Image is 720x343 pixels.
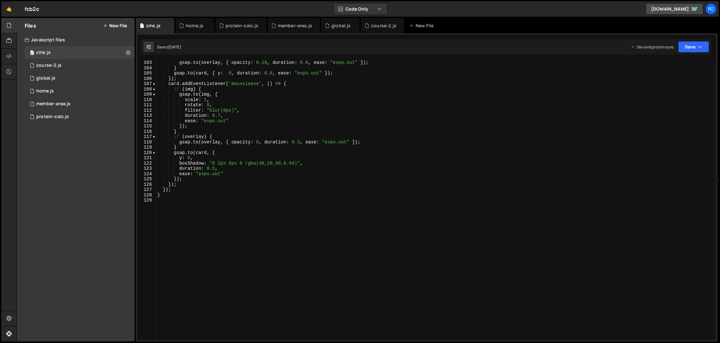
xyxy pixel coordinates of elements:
div: 109 [137,92,156,97]
div: 127 [137,187,156,193]
div: global.js [36,75,55,81]
div: fcb2c [25,5,39,13]
div: protein-calc.js [226,22,258,29]
div: 116 [137,129,156,134]
div: 110 [137,97,156,103]
div: 121 [137,155,156,161]
span: 2 [30,51,34,56]
div: 114 [137,118,156,124]
div: [DATE] [169,44,181,50]
div: 112 [137,108,156,113]
div: global.js [331,22,351,29]
div: Dev and prod in sync [631,44,674,50]
div: Saved [157,44,181,50]
div: 124 [137,171,156,177]
a: [DOMAIN_NAME] [646,3,703,15]
div: member-area.js [278,22,312,29]
div: 105 [137,71,156,76]
div: 129 [137,198,156,203]
div: 15250/40304.js [25,59,135,72]
div: 115 [137,124,156,129]
div: course-2.js [36,63,62,68]
div: 107 [137,81,156,87]
div: 117 [137,134,156,140]
div: 125 [137,176,156,182]
div: 126 [137,182,156,187]
div: 120 [137,150,156,156]
button: Save [678,41,709,53]
div: cms.js [36,50,51,56]
div: 111 [137,102,156,108]
div: 118 [137,140,156,145]
div: 113 [137,113,156,118]
div: member-area.js [36,101,70,107]
div: cms.js [146,22,161,29]
a: 🤙 [1,1,17,17]
div: home.js [186,22,203,29]
div: 128 [137,193,156,198]
a: fc [705,3,717,15]
button: New File [103,23,127,28]
div: 108 [137,87,156,92]
div: home.js [36,88,54,94]
div: 123 [137,166,156,171]
div: New File [409,22,436,29]
div: 15250/40025.js [25,85,135,98]
div: 15250/40303.js [25,98,135,110]
div: 104 [137,65,156,71]
div: 15250/40519.js [25,110,135,123]
button: Code Only [333,3,387,15]
div: course-2.js [371,22,396,29]
div: 15250/40305.js [25,46,135,59]
div: 122 [137,161,156,166]
div: 119 [137,145,156,150]
div: 15250/40024.js [25,72,135,85]
h2: Files [25,22,36,29]
div: Javascript files [17,33,135,46]
div: 103 [137,60,156,65]
div: protein-calc.js [36,114,69,120]
div: 106 [137,76,156,81]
